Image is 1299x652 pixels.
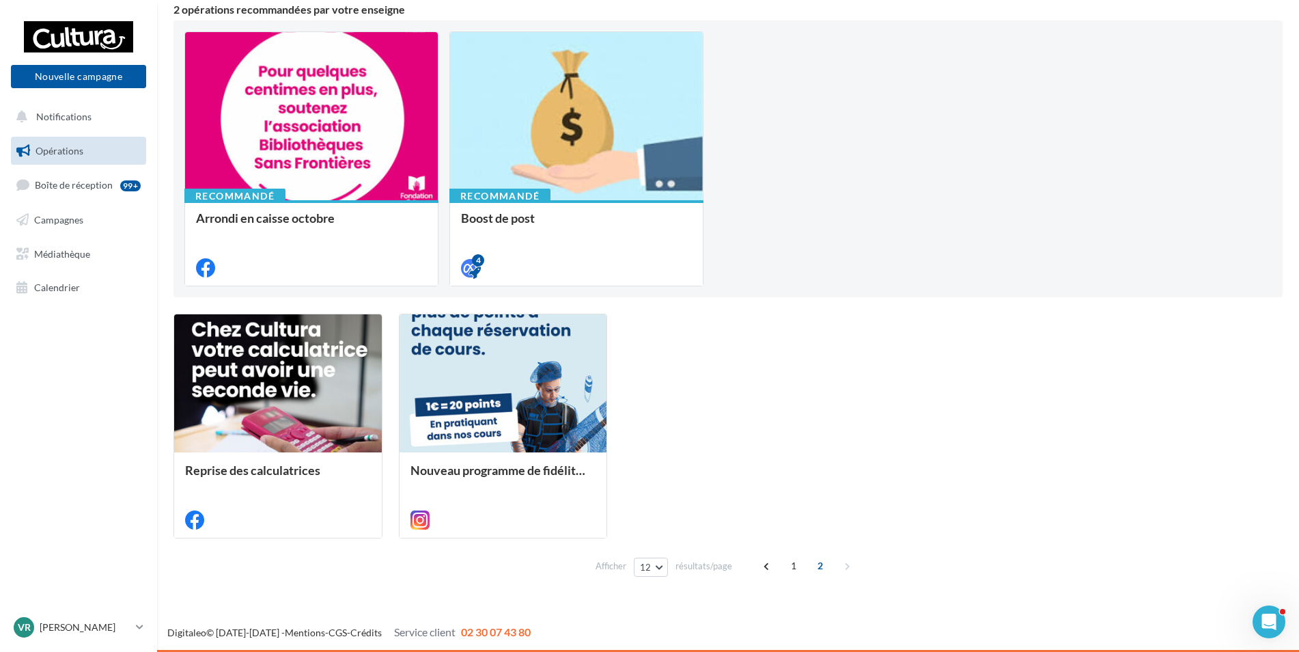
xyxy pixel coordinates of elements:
div: Arrondi en caisse octobre [196,211,427,239]
button: Nouvelle campagne [11,65,146,88]
button: Notifications [8,103,143,131]
a: Digitaleo [167,627,206,638]
span: 02 30 07 43 80 [461,625,531,638]
button: 12 [634,558,669,577]
span: Campagnes [34,214,83,226]
a: Boîte de réception99+ [8,170,149,200]
span: Vr [18,621,31,634]
a: Opérations [8,137,149,165]
span: Service client [394,625,456,638]
a: Vr [PERSON_NAME] [11,614,146,640]
span: Afficher [596,560,626,573]
div: Reprise des calculatrices [185,463,371,491]
span: Opérations [36,145,83,157]
span: Calendrier [34,282,80,293]
a: Crédits [350,627,382,638]
div: Recommandé [184,189,285,204]
div: Boost de post [461,211,692,239]
span: © [DATE]-[DATE] - - - [167,627,531,638]
a: Campagnes [8,206,149,234]
span: Boîte de réception [35,179,113,191]
div: 99+ [120,180,141,191]
div: 4 [472,254,484,267]
span: résultats/page [675,560,732,573]
span: Notifications [36,111,92,122]
a: Médiathèque [8,240,149,269]
a: Mentions [285,627,325,638]
a: Calendrier [8,273,149,302]
p: [PERSON_NAME] [40,621,130,634]
div: Nouveau programme de fidélité - Cours [410,463,596,491]
div: Recommandé [449,189,550,204]
div: 2 opérations recommandées par votre enseigne [173,4,1283,15]
a: CGS [329,627,347,638]
span: 2 [809,555,831,577]
iframe: Intercom live chat [1253,606,1285,638]
span: Médiathèque [34,247,90,259]
span: 1 [783,555,805,577]
span: 12 [640,562,652,573]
